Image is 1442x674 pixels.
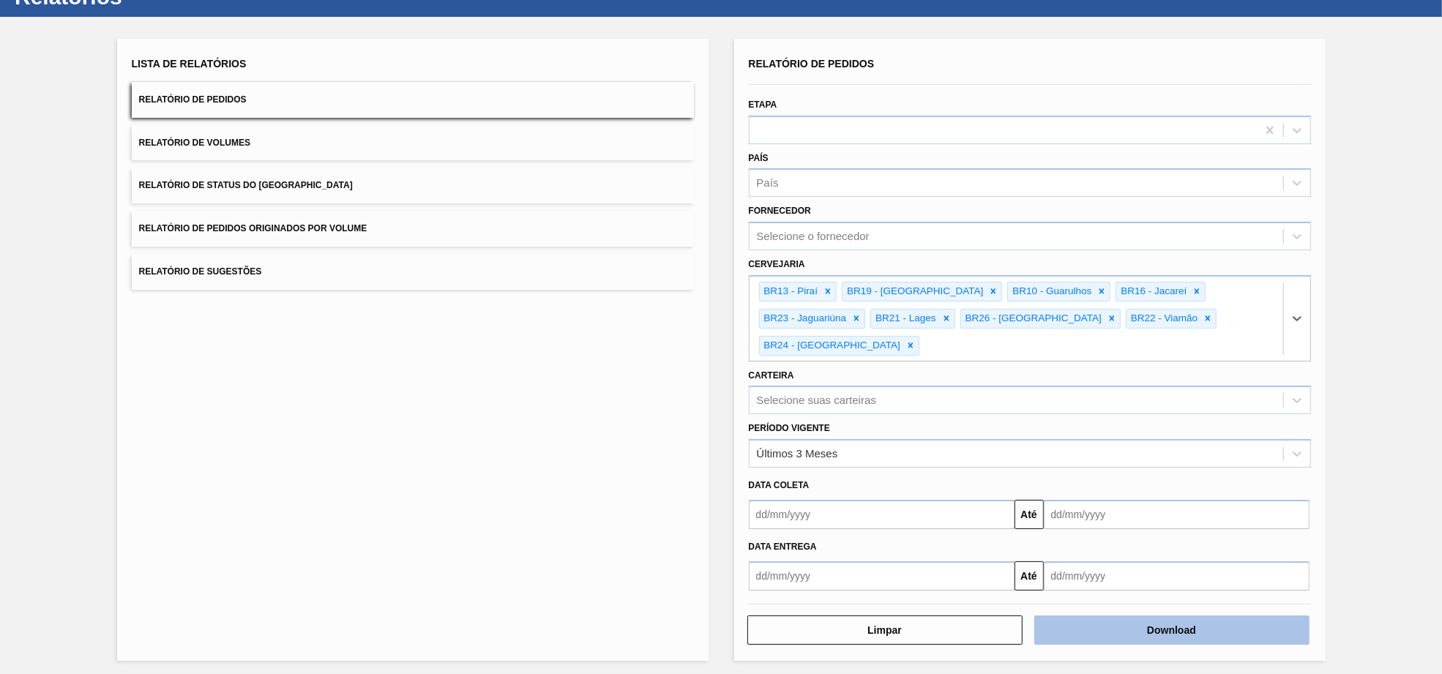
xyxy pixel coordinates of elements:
[132,58,247,70] span: Lista de Relatórios
[1044,500,1310,529] input: dd/mm/yyyy
[132,125,694,161] button: Relatório de Volumes
[139,223,367,233] span: Relatório de Pedidos Originados por Volume
[132,82,694,118] button: Relatório de Pedidos
[139,94,247,105] span: Relatório de Pedidos
[749,153,769,163] label: País
[132,254,694,290] button: Relatório de Sugestões
[139,180,353,190] span: Relatório de Status do [GEOGRAPHIC_DATA]
[1127,310,1200,328] div: BR22 - Viamão
[843,282,985,301] div: BR19 - [GEOGRAPHIC_DATA]
[749,480,810,490] span: Data coleta
[961,310,1104,328] div: BR26 - [GEOGRAPHIC_DATA]
[749,423,830,433] label: Período Vigente
[1008,282,1094,301] div: BR10 - Guarulhos
[749,370,794,381] label: Carteira
[757,177,779,190] div: País
[1044,561,1310,591] input: dd/mm/yyyy
[749,206,811,216] label: Fornecedor
[1034,615,1310,645] button: Download
[1116,282,1189,301] div: BR16 - Jacareí
[757,231,870,243] div: Selecione o fornecedor
[749,100,777,110] label: Etapa
[1015,500,1044,529] button: Até
[139,138,250,148] span: Relatório de Volumes
[132,211,694,247] button: Relatório de Pedidos Originados por Volume
[757,448,838,460] div: Últimos 3 Meses
[132,168,694,203] button: Relatório de Status do [GEOGRAPHIC_DATA]
[757,394,876,407] div: Selecione suas carteiras
[760,282,821,301] div: BR13 - Piraí
[749,500,1015,529] input: dd/mm/yyyy
[749,542,817,552] span: Data entrega
[139,266,262,277] span: Relatório de Sugestões
[747,615,1023,645] button: Limpar
[749,58,875,70] span: Relatório de Pedidos
[760,310,849,328] div: BR23 - Jaguariúna
[871,310,938,328] div: BR21 - Lages
[1015,561,1044,591] button: Até
[760,337,903,355] div: BR24 - [GEOGRAPHIC_DATA]
[749,259,805,269] label: Cervejaria
[749,561,1015,591] input: dd/mm/yyyy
